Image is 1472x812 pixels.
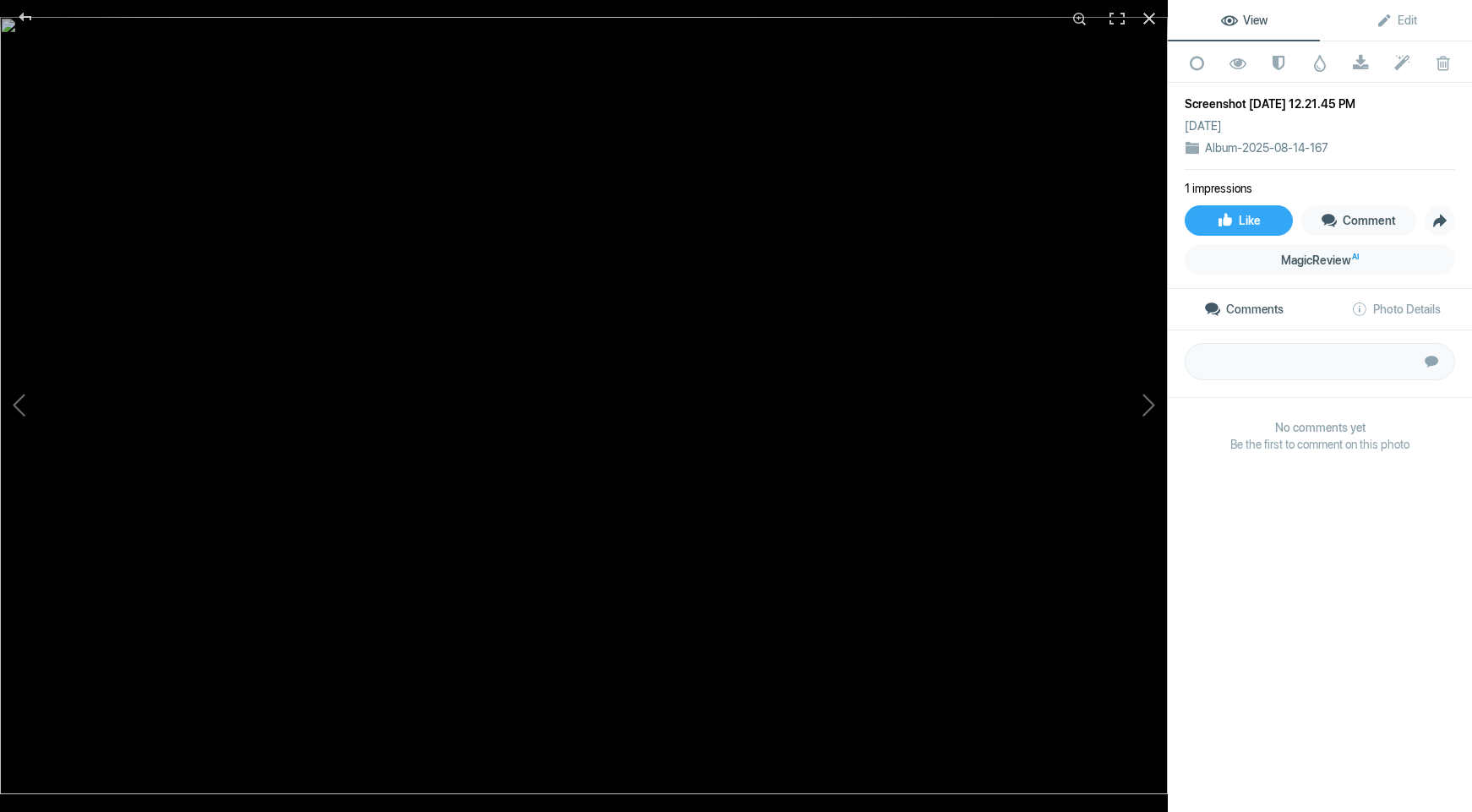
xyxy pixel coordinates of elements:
[1168,289,1320,330] a: Comments
[1185,419,1455,436] b: No comments yet
[1320,289,1472,330] a: Photo Details
[1185,244,1455,275] a: MagicReviewAI
[1426,206,1454,235] span: Share
[1425,205,1455,236] a: Share
[1413,343,1450,380] button: Submit
[1351,302,1441,316] span: Photo Details
[1185,117,1222,134] div: [DATE]
[1185,205,1293,236] a: Like
[1205,141,1328,155] a: Album-2025-08-14-167
[1217,214,1261,227] span: Like
[1041,260,1168,553] button: Next (arrow right)
[1185,95,1455,112] div: Screenshot [DATE] 12.21.45 PM
[1185,436,1455,453] span: Be the first to comment on this photo
[1185,180,1252,197] li: 1 impressions
[1376,14,1417,27] span: Edit
[1321,214,1396,227] span: Comment
[1352,248,1359,265] sup: AI
[1301,205,1417,236] a: Comment
[1204,302,1284,316] span: Comments
[1281,253,1359,267] span: MagicReview
[1221,14,1268,27] span: View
